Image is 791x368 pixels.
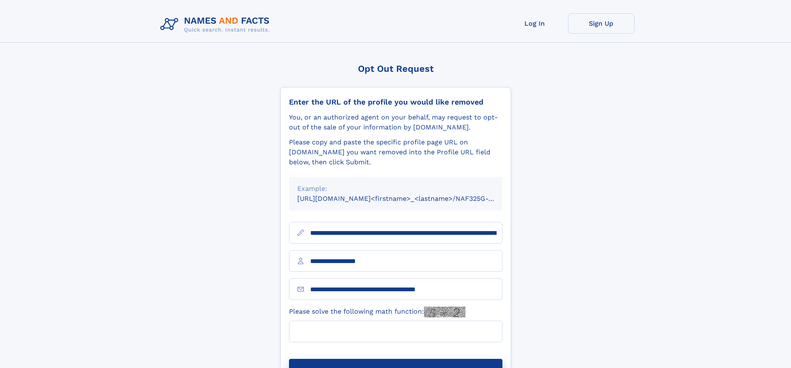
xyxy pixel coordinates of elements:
[280,63,511,74] div: Opt Out Request
[289,137,502,167] div: Please copy and paste the specific profile page URL on [DOMAIN_NAME] you want removed into the Pr...
[289,112,502,132] div: You, or an authorized agent on your behalf, may request to opt-out of the sale of your informatio...
[289,97,502,107] div: Enter the URL of the profile you would like removed
[297,195,518,202] small: [URL][DOMAIN_NAME]<firstname>_<lastname>/NAF325G-xxxxxxxx
[297,184,494,194] div: Example:
[289,307,465,317] label: Please solve the following math function:
[157,13,277,36] img: Logo Names and Facts
[568,13,634,34] a: Sign Up
[502,13,568,34] a: Log In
